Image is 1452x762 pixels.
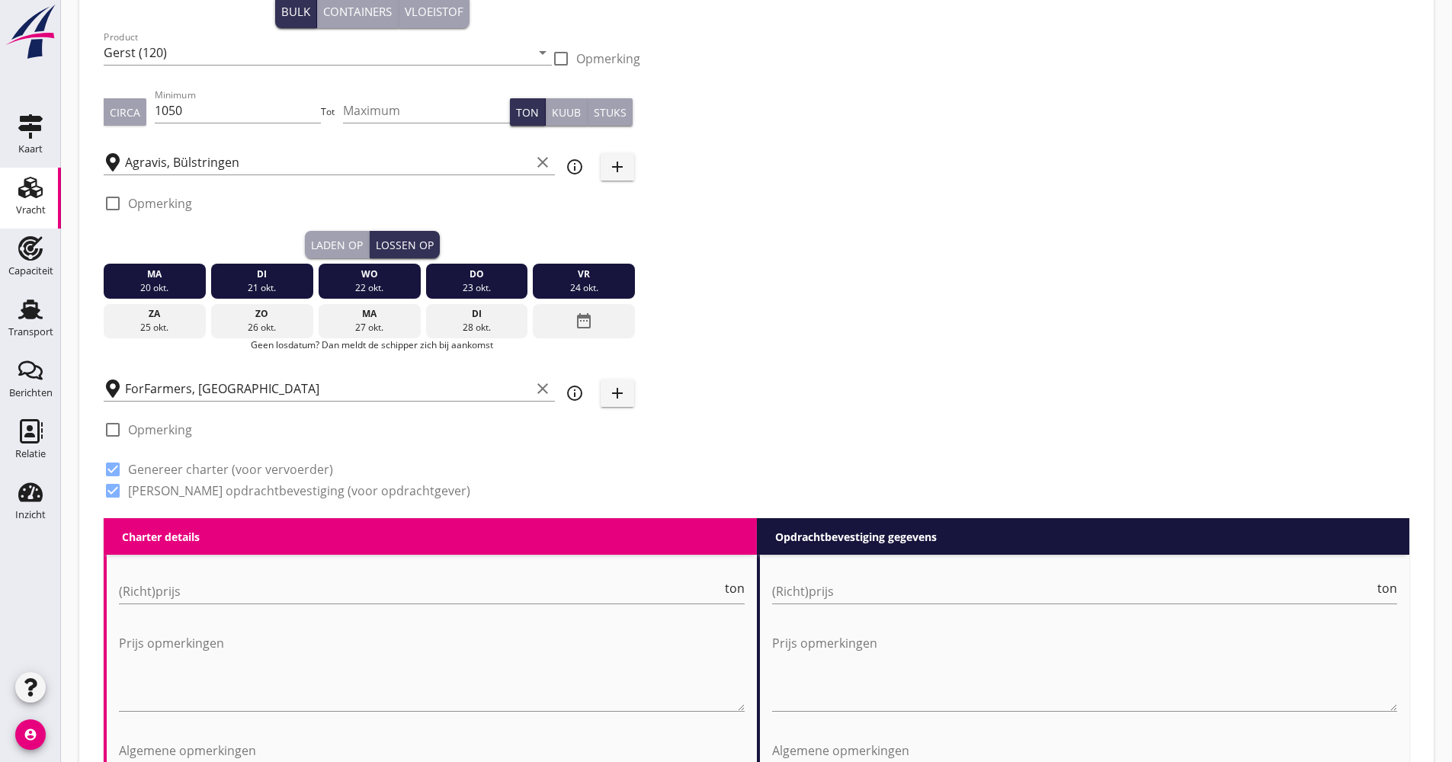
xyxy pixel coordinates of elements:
[305,231,370,258] button: Laden op
[215,321,309,335] div: 26 okt.
[215,307,309,321] div: zo
[9,388,53,398] div: Berichten
[128,483,470,498] label: [PERSON_NAME] opdrachtbevestiging (voor opdrachtgever)
[510,98,546,126] button: Ton
[16,205,46,215] div: Vracht
[1377,582,1397,594] span: ton
[376,237,434,253] div: Lossen op
[155,98,322,123] input: Minimum
[323,3,392,21] div: Containers
[588,98,633,126] button: Stuks
[104,338,640,352] p: Geen losdatum? Dan meldt de schipper zich bij aankomst
[516,104,539,120] div: Ton
[125,150,530,174] input: Laadplaats
[107,321,202,335] div: 25 okt.
[575,307,593,335] i: date_range
[725,582,745,594] span: ton
[576,51,640,66] label: Opmerking
[119,631,745,711] textarea: Prijs opmerkingen
[552,104,581,120] div: Kuub
[594,104,627,120] div: Stuks
[128,196,192,211] label: Opmerking
[107,267,202,281] div: ma
[534,153,552,171] i: clear
[566,384,584,402] i: info_outline
[18,144,43,154] div: Kaart
[107,307,202,321] div: za
[104,98,146,126] button: Circa
[322,321,417,335] div: 27 okt.
[772,579,1375,604] input: (Richt)prijs
[566,158,584,176] i: info_outline
[546,98,588,126] button: Kuub
[215,267,309,281] div: di
[322,307,417,321] div: ma
[322,281,417,295] div: 22 okt.
[322,267,417,281] div: wo
[125,376,530,401] input: Losplaats
[128,462,333,477] label: Genereer charter (voor vervoerder)
[15,510,46,520] div: Inzicht
[537,281,631,295] div: 24 okt.
[534,379,552,398] i: clear
[608,384,627,402] i: add
[3,4,58,60] img: logo-small.a267ee39.svg
[8,327,53,337] div: Transport
[534,43,552,62] i: arrow_drop_down
[370,231,440,258] button: Lossen op
[429,281,524,295] div: 23 okt.
[110,104,140,120] div: Circa
[772,631,1398,711] textarea: Prijs opmerkingen
[104,40,530,65] input: Product
[311,237,363,253] div: Laden op
[405,3,463,21] div: Vloeistof
[15,449,46,459] div: Relatie
[215,281,309,295] div: 21 okt.
[608,158,627,176] i: add
[321,105,343,119] div: Tot
[429,267,524,281] div: do
[343,98,510,123] input: Maximum
[429,321,524,335] div: 28 okt.
[281,3,310,21] div: Bulk
[119,579,722,604] input: (Richt)prijs
[8,266,53,276] div: Capaciteit
[107,281,202,295] div: 20 okt.
[429,307,524,321] div: di
[537,267,631,281] div: vr
[128,422,192,437] label: Opmerking
[15,719,46,750] i: account_circle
